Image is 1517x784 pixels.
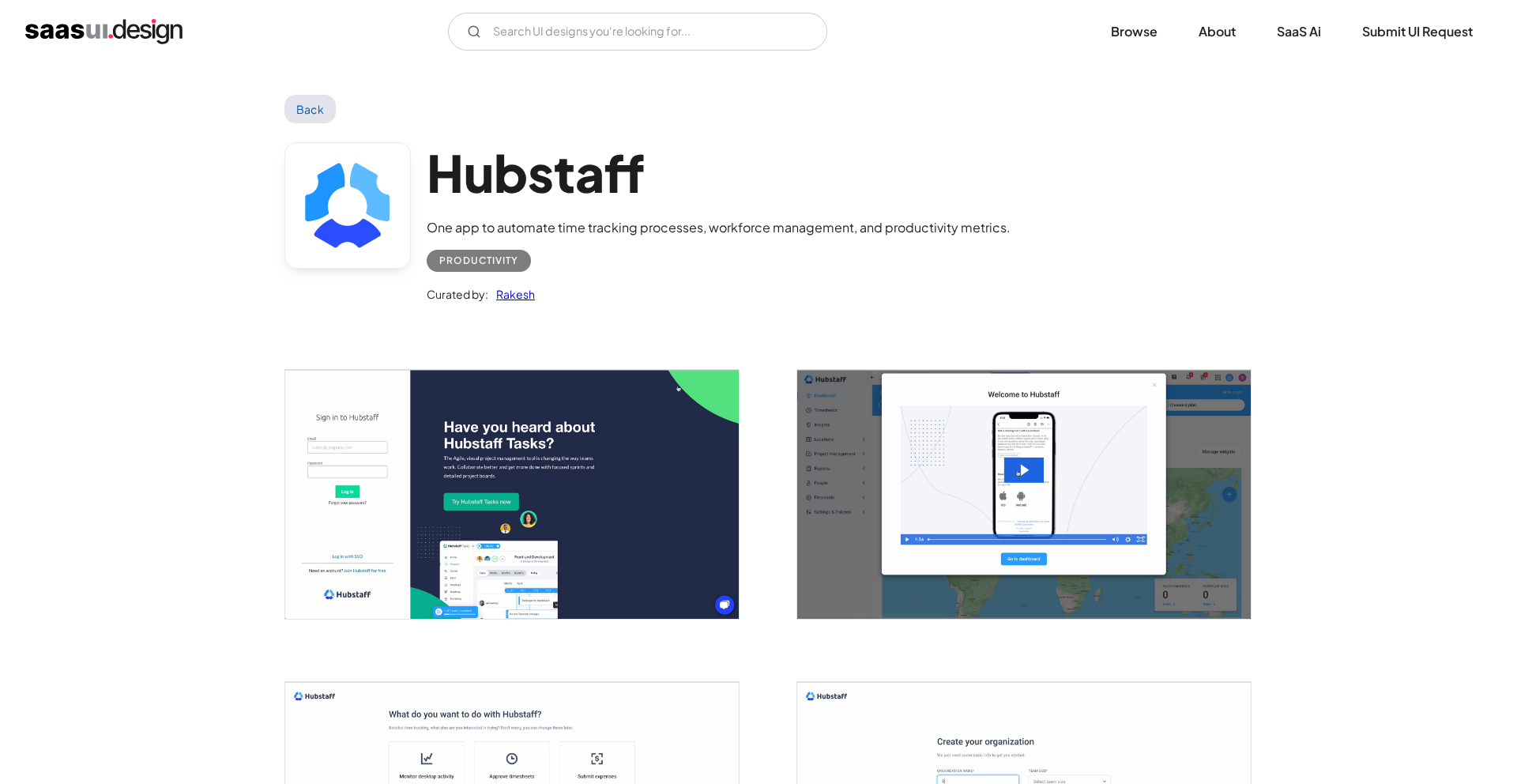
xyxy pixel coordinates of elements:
[427,142,1011,203] h1: Hubstaff
[448,13,827,51] input: Search UI designs you're looking for...
[427,285,488,303] div: Curated by:
[285,370,739,619] img: 645b3611fd781a12a5720701_Sign%20In%20Hubstaff%20Time%20Tracking%20and%20Productivity%20Monitoring...
[797,370,1251,619] a: open lightbox
[427,218,1011,237] div: One app to automate time tracking processes, workforce management, and productivity metrics.
[488,285,535,303] a: Rakesh
[25,19,183,44] a: home
[448,13,827,51] form: Email Form
[439,251,518,270] div: Productivity
[1258,14,1340,49] a: SaaS Ai
[1343,14,1492,49] a: Submit UI Request
[797,370,1251,619] img: 645b361189482a0928e65746_Hubstaff%20Time%20Tracking%20and%20Productivity%20Monitoring%20Tool%20We...
[284,95,336,123] a: Back
[1180,14,1255,49] a: About
[1092,14,1176,49] a: Browse
[285,370,739,619] a: open lightbox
